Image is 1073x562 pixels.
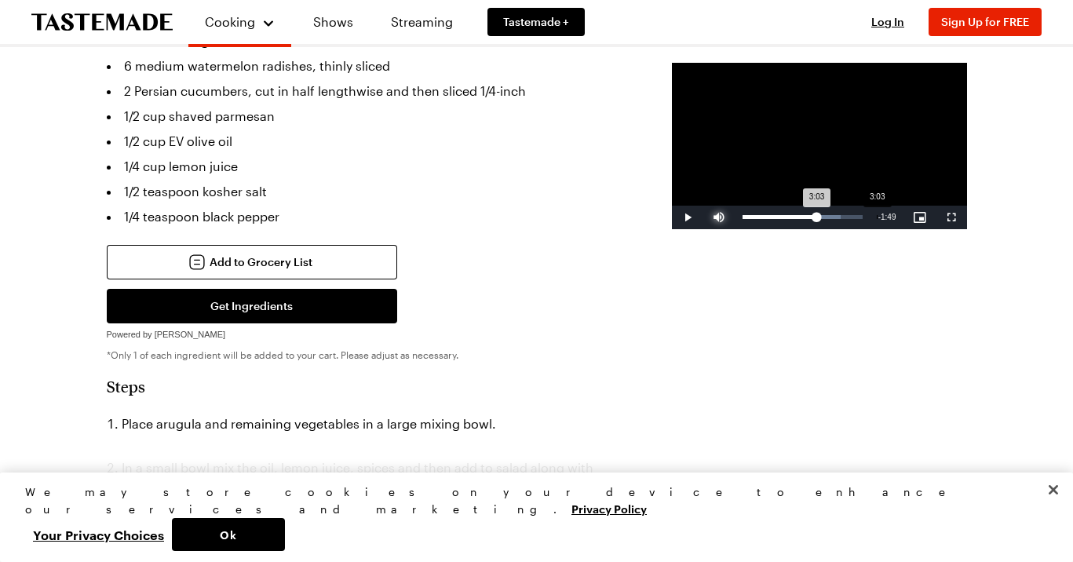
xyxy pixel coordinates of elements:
[881,213,896,221] span: 1:49
[107,349,625,361] p: *Only 1 of each ingredient will be added to your cart. Please adjust as necessary.
[107,330,226,339] span: Powered by [PERSON_NAME]
[107,204,625,229] li: 1/4 teaspoon black pepper
[871,15,904,28] span: Log In
[107,245,397,279] button: Add to Grocery List
[25,518,172,551] button: Your Privacy Choices
[1036,473,1071,507] button: Close
[107,78,625,104] li: 2 Persian cucumbers, cut in half lengthwise and then sliced 1/4-inch
[743,215,863,219] div: Progress Bar
[107,154,625,179] li: 1/4 cup lemon juice
[571,501,647,516] a: More information about your privacy, opens in a new tab
[107,411,625,436] li: Place arugula and remaining vegetables in a large mixing bowl.
[107,325,226,340] a: Powered by [PERSON_NAME]
[703,206,735,229] button: Mute
[503,14,569,30] span: Tastemade +
[107,377,625,396] h2: Steps
[31,13,173,31] a: To Tastemade Home Page
[856,14,919,30] button: Log In
[107,53,625,78] li: 6 medium watermelon radishes, thinly sliced
[205,14,255,29] span: Cooking
[25,484,1035,551] div: Privacy
[107,129,625,154] li: 1/2 cup EV olive oil
[107,289,397,323] button: Get Ingredients
[672,206,703,229] button: Play
[487,8,585,36] a: Tastemade +
[107,104,625,129] li: 1/2 cup shaved parmesan
[210,254,312,270] span: Add to Grocery List
[904,206,936,229] button: Picture-in-Picture
[941,15,1029,28] span: Sign Up for FREE
[878,213,881,221] span: -
[936,206,967,229] button: Fullscreen
[204,6,276,38] button: Cooking
[929,8,1042,36] button: Sign Up for FREE
[25,484,1035,518] div: We may store cookies on your device to enhance our services and marketing.
[672,63,967,229] video-js: Video Player
[172,518,285,551] button: Ok
[107,179,625,204] li: 1/2 teaspoon kosher salt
